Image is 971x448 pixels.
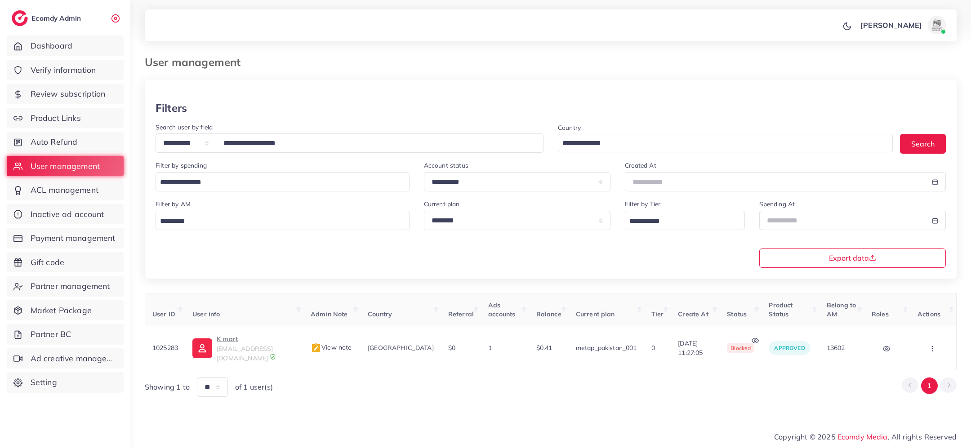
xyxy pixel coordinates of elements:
a: Setting [7,372,124,393]
input: Search for option [559,137,881,151]
a: Partner management [7,276,124,297]
div: Search for option [156,211,410,230]
label: Created At [625,161,656,170]
a: Ad creative management [7,348,124,369]
span: Roles [872,310,889,318]
span: 0 [651,344,655,352]
span: Export data [829,254,876,262]
span: User ID [152,310,175,318]
a: [PERSON_NAME]avatar [855,16,949,34]
span: Partner management [31,280,110,292]
p: [PERSON_NAME] [860,20,922,31]
label: Country [558,123,581,132]
img: logo [12,10,28,26]
span: $0.41 [536,344,552,352]
label: Account status [424,161,468,170]
span: metap_pakistan_001 [576,344,637,352]
label: Filter by Tier [625,200,660,208]
img: ic-user-info.36bf1079.svg [192,338,212,358]
a: Product Links [7,108,124,129]
a: Market Package [7,300,124,321]
span: 1 [488,344,492,352]
span: Showing 1 to [145,382,190,392]
span: [DATE] 11:27:05 [678,339,713,357]
span: Create At [678,310,708,318]
span: [EMAIL_ADDRESS][DOMAIN_NAME] [217,345,273,362]
span: Verify information [31,64,96,76]
span: Setting [31,377,57,388]
a: Ecomdy Media [837,432,888,441]
button: Export data [759,248,946,268]
img: 9CAL8B2pu8EFxCJHYAAAAldEVYdGRhdGU6Y3JlYXRlADIwMjItMTItMDlUMDQ6NTg6MzkrMDA6MDBXSlgLAAAAJXRFWHRkYXR... [270,354,276,360]
a: Dashboard [7,35,124,56]
span: [GEOGRAPHIC_DATA] [368,344,434,352]
p: K mart [217,333,296,344]
span: Belong to AM [827,301,856,318]
label: Spending At [759,200,795,208]
span: blocked [727,343,754,353]
span: ACL management [31,184,98,196]
a: K mart[EMAIL_ADDRESS][DOMAIN_NAME] [192,333,296,363]
button: Go to page 1 [921,377,938,394]
span: Inactive ad account [31,208,104,220]
div: Search for option [558,134,893,152]
img: avatar [928,16,946,34]
span: of 1 user(s) [235,382,273,392]
ul: Pagination [902,377,957,394]
h2: Ecomdy Admin [31,14,83,22]
a: User management [7,156,124,177]
span: 13602 [827,344,845,352]
span: Gift code [31,257,64,268]
span: Country [368,310,392,318]
a: ACL management [7,180,124,200]
span: Dashboard [31,40,72,52]
a: Review subscription [7,84,124,104]
input: Search for option [626,214,733,228]
span: Balance [536,310,561,318]
span: Current plan [576,310,615,318]
span: Copyright © 2025 [774,431,957,442]
span: , All rights Reserved [888,431,957,442]
div: Search for option [625,211,744,230]
span: Admin Note [311,310,348,318]
div: Search for option [156,172,410,191]
a: Partner BC [7,324,124,345]
input: Search for option [157,214,398,228]
label: Search user by field [156,123,213,132]
span: Product Status [769,301,793,318]
label: Filter by AM [156,200,191,208]
span: Tier [651,310,664,318]
img: admin_note.cdd0b510.svg [311,343,321,354]
h3: Filters [156,102,187,115]
span: Referral [448,310,474,318]
span: 1025283 [152,344,178,352]
a: Gift code [7,252,124,273]
a: Payment management [7,228,124,248]
span: Ad creative management [31,353,117,364]
span: Partner BC [31,328,71,340]
span: Review subscription [31,88,106,100]
span: View note [311,343,352,351]
span: User management [31,160,100,172]
span: Auto Refund [31,136,78,148]
span: Ads accounts [488,301,515,318]
span: Payment management [31,232,116,244]
span: Product Links [31,112,81,124]
a: logoEcomdy Admin [12,10,83,26]
a: Verify information [7,60,124,80]
span: Status [727,310,747,318]
label: Filter by spending [156,161,207,170]
span: Market Package [31,305,92,316]
span: $0 [448,344,455,352]
h3: User management [145,56,248,69]
span: Actions [918,310,940,318]
span: approved [774,345,805,351]
a: Inactive ad account [7,204,124,225]
button: Search [900,134,946,153]
a: Auto Refund [7,132,124,152]
span: User info [192,310,220,318]
input: Search for option [157,176,398,190]
label: Current plan [424,200,460,208]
